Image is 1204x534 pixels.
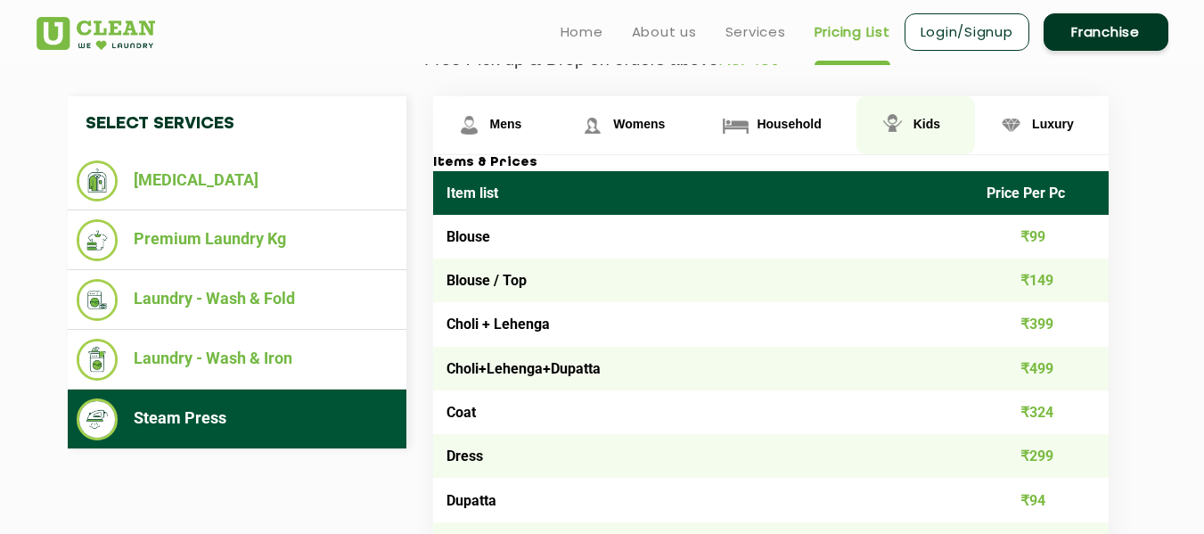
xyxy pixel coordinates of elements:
[77,279,119,321] img: Laundry - Wash & Fold
[433,259,974,302] td: Blouse / Top
[973,215,1109,259] td: ₹99
[433,434,974,478] td: Dress
[77,160,397,201] li: [MEDICAL_DATA]
[77,398,397,440] li: Steam Press
[973,434,1109,478] td: ₹299
[433,347,974,390] td: Choli+Lehenga+Dupatta
[913,117,940,131] span: Kids
[973,259,1109,302] td: ₹149
[433,155,1109,171] h3: Items & Prices
[37,17,155,50] img: UClean Laundry and Dry Cleaning
[973,390,1109,434] td: ₹324
[905,13,1029,51] a: Login/Signup
[77,339,397,381] li: Laundry - Wash & Iron
[613,117,665,131] span: Womens
[973,478,1109,522] td: ₹94
[577,110,608,141] img: Womens
[77,279,397,321] li: Laundry - Wash & Fold
[973,171,1109,215] th: Price Per Pc
[815,21,890,43] a: Pricing List
[995,110,1027,141] img: Luxury
[1032,117,1074,131] span: Luxury
[77,219,397,261] li: Premium Laundry Kg
[561,21,603,43] a: Home
[433,478,974,522] td: Dupatta
[77,339,119,381] img: Laundry - Wash & Iron
[77,219,119,261] img: Premium Laundry Kg
[720,110,751,141] img: Household
[433,390,974,434] td: Coat
[68,96,406,152] h4: Select Services
[77,160,119,201] img: Dry Cleaning
[1044,13,1168,51] a: Franchise
[454,110,485,141] img: Mens
[725,21,786,43] a: Services
[433,302,974,346] td: Choli + Lehenga
[973,347,1109,390] td: ₹499
[877,110,908,141] img: Kids
[77,398,119,440] img: Steam Press
[973,302,1109,346] td: ₹399
[632,21,697,43] a: About us
[433,215,974,259] td: Blouse
[490,117,522,131] span: Mens
[757,117,821,131] span: Household
[433,171,974,215] th: Item list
